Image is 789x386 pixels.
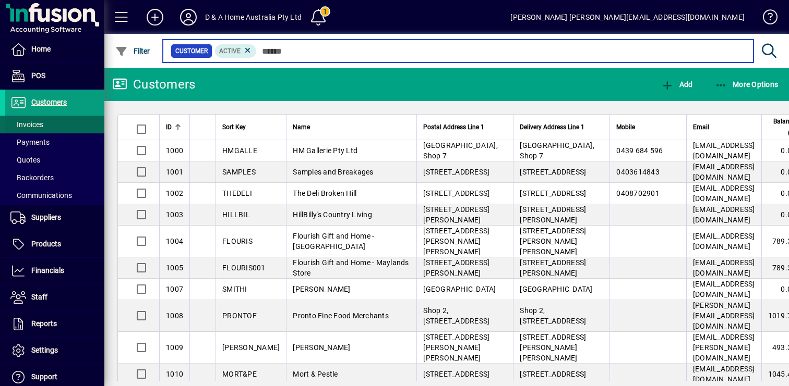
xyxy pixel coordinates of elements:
[423,205,489,224] span: [STREET_ADDRESS][PERSON_NAME]
[205,9,302,26] div: D & A Home Australia Pty Ltd
[222,121,246,133] span: Sort Key
[5,116,104,133] a: Invoices
[222,168,256,176] span: SAMPLES
[166,237,183,245] span: 1004
[693,301,755,330] span: [PERSON_NAME][EMAIL_ADDRESS][DOMAIN_NAME]
[423,333,489,362] span: [STREET_ADDRESS][PERSON_NAME][PERSON_NAME]
[693,121,755,133] div: Email
[423,227,489,256] span: [STREET_ADDRESS][PERSON_NAME][PERSON_NAME]
[616,146,663,155] span: 0439 684 596
[520,258,586,277] span: [STREET_ADDRESS][PERSON_NAME]
[222,370,257,378] span: MORT&PE
[166,189,183,197] span: 1002
[222,312,257,320] span: PRONTOF
[166,146,183,155] span: 1000
[166,285,183,293] span: 1007
[520,285,592,293] span: [GEOGRAPHIC_DATA]
[115,47,150,55] span: Filter
[661,80,692,89] span: Add
[112,76,195,93] div: Customers
[520,141,594,160] span: [GEOGRAPHIC_DATA], Shop 7
[222,264,266,272] span: FLOURIS001
[166,210,183,219] span: 1003
[5,186,104,204] a: Communications
[423,306,489,325] span: Shop 2, [STREET_ADDRESS]
[31,240,61,248] span: Products
[31,266,64,275] span: Financials
[693,280,755,298] span: [EMAIL_ADDRESS][DOMAIN_NAME]
[293,121,410,133] div: Name
[222,343,280,352] span: [PERSON_NAME]
[520,333,586,362] span: [STREET_ADDRESS][PERSON_NAME][PERSON_NAME]
[31,372,57,381] span: Support
[293,189,356,197] span: The Deli Broken Hill
[293,370,338,378] span: Mort & Pestle
[423,370,489,378] span: [STREET_ADDRESS]
[172,8,205,27] button: Profile
[5,63,104,89] a: POS
[222,146,257,155] span: HMGALLE
[616,189,660,197] span: 0408702901
[520,370,586,378] span: [STREET_ADDRESS]
[166,343,183,352] span: 1009
[31,213,61,221] span: Suppliers
[293,146,357,155] span: HM Gallerie Pty Ltd
[5,169,104,186] a: Backorders
[293,312,389,320] span: Pronto Fine Food Merchants
[138,8,172,27] button: Add
[520,306,586,325] span: Shop 2, [STREET_ADDRESS]
[693,333,755,362] span: [EMAIL_ADDRESS][PERSON_NAME][DOMAIN_NAME]
[222,189,252,197] span: THEDELI
[510,9,745,26] div: [PERSON_NAME] [PERSON_NAME][EMAIL_ADDRESS][DOMAIN_NAME]
[293,232,374,251] span: Flourish Gift and Home - [GEOGRAPHIC_DATA]
[166,168,183,176] span: 1001
[693,258,755,277] span: [EMAIL_ADDRESS][DOMAIN_NAME]
[715,80,779,89] span: More Options
[5,258,104,284] a: Financials
[293,210,372,219] span: HillBilly's Country Living
[423,285,496,293] span: [GEOGRAPHIC_DATA]
[5,36,104,63] a: Home
[616,121,635,133] span: Mobile
[31,98,67,106] span: Customers
[31,45,51,53] span: Home
[10,191,72,200] span: Communications
[166,264,183,272] span: 1005
[10,138,50,146] span: Payments
[616,121,680,133] div: Mobile
[5,205,104,231] a: Suppliers
[113,42,153,60] button: Filter
[222,210,250,219] span: HILLBIL
[293,258,409,277] span: Flourish Gift and Home - Maylands Store
[693,205,755,224] span: [EMAIL_ADDRESS][DOMAIN_NAME]
[659,75,695,94] button: Add
[10,156,40,164] span: Quotes
[693,184,755,203] span: [EMAIL_ADDRESS][DOMAIN_NAME]
[31,71,45,80] span: POS
[166,370,183,378] span: 1010
[5,133,104,151] a: Payments
[222,285,247,293] span: SMITHI
[31,293,47,301] span: Staff
[423,189,489,197] span: [STREET_ADDRESS]
[423,121,484,133] span: Postal Address Line 1
[175,46,208,56] span: Customer
[5,311,104,337] a: Reports
[5,284,104,310] a: Staff
[31,346,58,354] span: Settings
[10,120,43,129] span: Invoices
[215,44,257,58] mat-chip: Activation Status: Active
[166,121,172,133] span: ID
[693,163,755,181] span: [EMAIL_ADDRESS][DOMAIN_NAME]
[616,168,660,176] span: 0403614843
[520,205,586,224] span: [STREET_ADDRESS][PERSON_NAME]
[222,237,253,245] span: FLOURIS
[693,141,755,160] span: [EMAIL_ADDRESS][DOMAIN_NAME]
[293,121,310,133] span: Name
[693,121,709,133] span: Email
[712,75,781,94] button: More Options
[520,189,586,197] span: [STREET_ADDRESS]
[755,2,776,36] a: Knowledge Base
[31,319,57,328] span: Reports
[10,173,54,182] span: Backorders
